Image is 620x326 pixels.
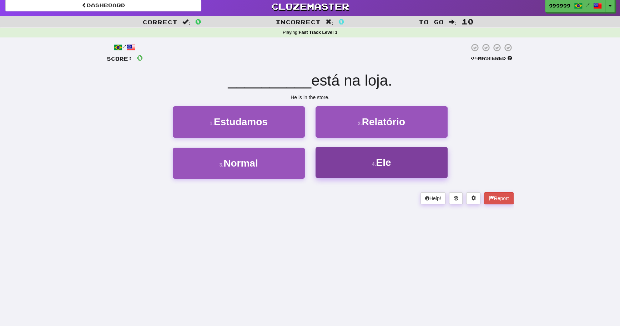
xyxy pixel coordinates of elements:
span: 999999 [549,2,570,9]
div: He is in the store. [107,93,514,101]
span: To go [419,18,444,25]
span: Normal [223,158,258,169]
span: : [449,19,457,25]
button: Report [484,192,513,204]
span: Incorrect [276,18,321,25]
span: 0 % [471,55,478,61]
span: Correct [142,18,177,25]
button: Round history (alt+y) [449,192,463,204]
strong: Fast Track Level 1 [299,30,338,35]
small: 2 . [358,121,362,126]
small: 1 . [210,121,214,126]
span: está na loja. [311,72,392,89]
span: 10 [462,17,474,26]
button: Help! [420,192,446,204]
span: : [326,19,333,25]
span: 0 [338,17,344,26]
span: 0 [195,17,201,26]
span: / [586,2,590,7]
span: __________ [228,72,311,89]
button: 4.Ele [314,147,449,179]
span: Relatório [362,116,405,127]
button: 3.Normal [173,148,305,179]
span: Estudamos [214,116,268,127]
button: 2.Relatório [316,106,448,137]
small: 3 . [219,162,223,168]
div: / [107,42,143,52]
span: Score: [107,56,132,62]
span: 0 [137,53,143,62]
small: 4 . [372,162,376,168]
span: : [182,19,190,25]
div: Mastered [469,55,514,62]
button: 1.Estudamos [173,106,305,137]
span: Ele [376,157,391,168]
